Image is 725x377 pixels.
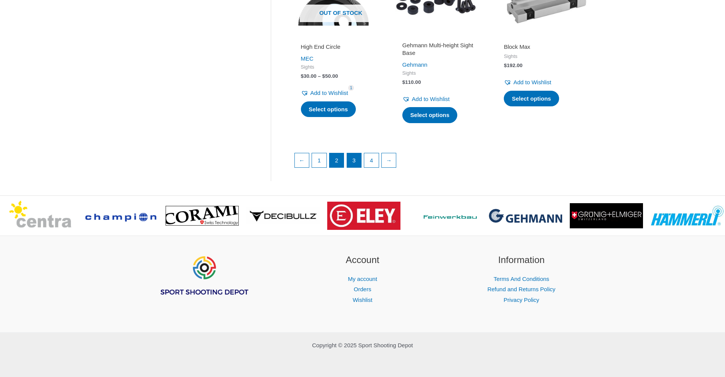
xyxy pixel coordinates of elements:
a: Add to Wishlist [504,77,551,88]
h2: Block Max [504,43,584,51]
bdi: 110.00 [402,79,421,85]
iframe: Customer reviews powered by Trustpilot [301,32,381,42]
a: Refund and Returns Policy [487,286,555,292]
h2: Gehmann Multi-height Sight Base [402,42,482,56]
a: Privacy Policy [503,297,539,303]
span: Add to Wishlist [310,90,348,96]
span: Sights [301,64,381,71]
span: $ [301,73,304,79]
span: Sights [504,53,584,60]
a: Block Max [504,43,584,53]
a: Gehmann [402,61,428,68]
span: Sights [402,70,482,77]
a: Page 4 [364,153,379,168]
a: Add to Wishlist [402,94,450,104]
iframe: Customer reviews powered by Trustpilot [504,32,584,42]
nav: Account [293,274,432,306]
h2: Account [293,253,432,267]
span: $ [322,73,325,79]
iframe: Customer reviews powered by Trustpilot [402,32,482,42]
nav: Information [452,274,592,306]
a: Add to Wishlist [301,88,348,98]
span: $ [504,63,507,68]
span: 1 [348,85,354,91]
a: ← [295,153,309,168]
a: Select options for “Block Max” [504,91,559,107]
a: → [382,153,396,168]
a: Terms And Conditions [494,276,549,282]
span: Page 2 [330,153,344,168]
a: Wishlist [353,297,373,303]
a: Orders [354,286,371,292]
aside: Footer Widget 3 [452,253,592,305]
a: High End Circle [301,43,381,53]
a: Select options for “High End Circle” [301,101,356,117]
bdi: 192.00 [504,63,522,68]
span: Add to Wishlist [513,79,551,85]
a: Select options for “Gehmann Multi-height Sight Base” [402,107,458,123]
span: $ [402,79,405,85]
aside: Footer Widget 1 [134,253,274,315]
bdi: 50.00 [322,73,338,79]
a: Page 3 [347,153,362,168]
a: Page 1 [312,153,326,168]
aside: Footer Widget 2 [293,253,432,305]
span: – [318,73,321,79]
span: Out of stock [300,5,382,22]
span: Add to Wishlist [412,96,450,102]
nav: Product Pagination [294,153,591,172]
a: Gehmann Multi-height Sight Base [402,42,482,59]
a: MEC [301,55,313,62]
h2: Information [452,253,592,267]
h2: High End Circle [301,43,381,51]
p: Copyright © 2025 Sport Shooting Depot [134,340,592,351]
a: My account [348,276,377,282]
img: brand logo [327,202,400,230]
bdi: 30.00 [301,73,317,79]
